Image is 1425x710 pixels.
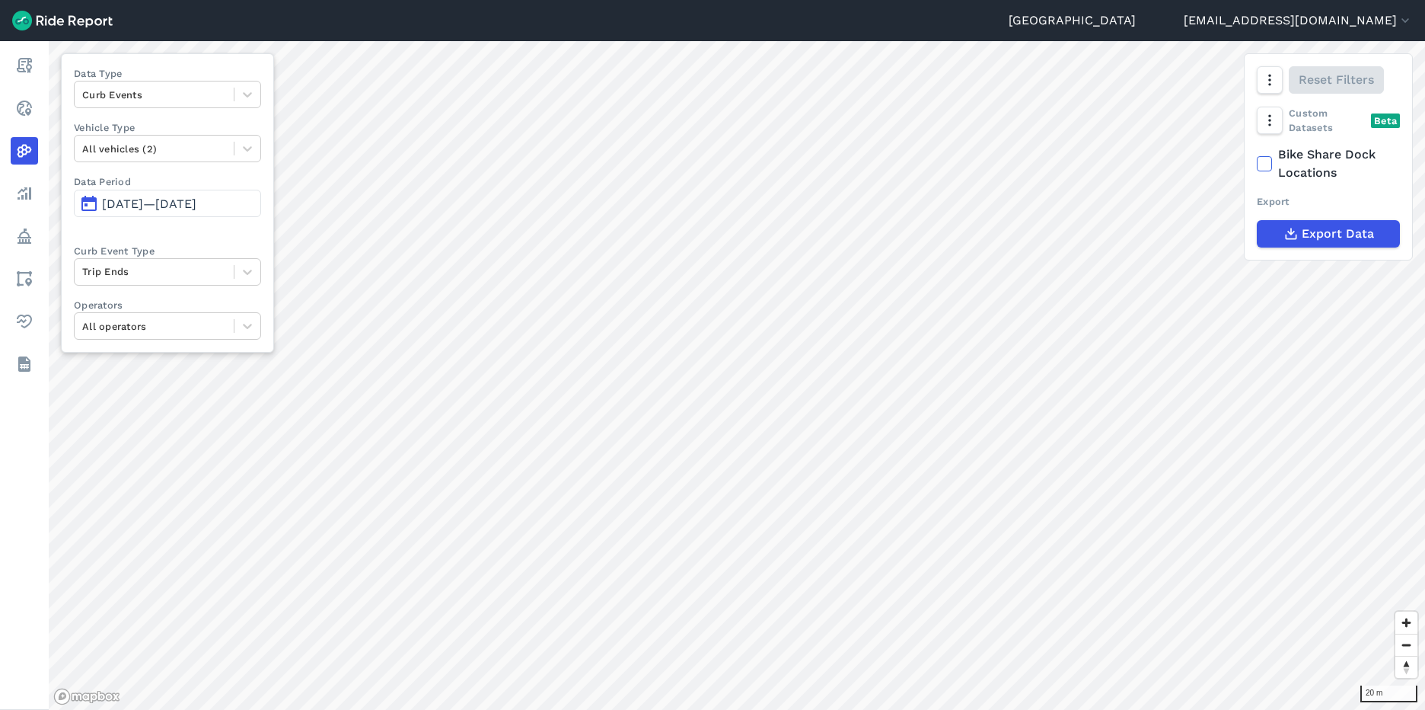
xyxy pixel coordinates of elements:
[1395,656,1417,678] button: Reset bearing to north
[1257,194,1400,209] div: Export
[1257,220,1400,248] button: Export Data
[74,120,261,135] label: Vehicle Type
[11,94,38,122] a: Realtime
[1302,225,1374,243] span: Export Data
[11,222,38,250] a: Policy
[74,244,261,258] label: Curb Event Type
[1371,114,1400,128] div: Beta
[74,298,261,312] label: Operators
[11,265,38,293] a: Areas
[1257,146,1400,182] label: Bike Share Dock Locations
[12,11,113,30] img: Ride Report
[1257,106,1400,135] div: Custom Datasets
[74,174,261,189] label: Data Period
[11,137,38,165] a: Heatmaps
[1395,612,1417,634] button: Zoom in
[1184,11,1413,30] button: [EMAIL_ADDRESS][DOMAIN_NAME]
[1395,634,1417,656] button: Zoom out
[1009,11,1136,30] a: [GEOGRAPHIC_DATA]
[74,66,261,81] label: Data Type
[53,688,120,705] a: Mapbox logo
[1289,66,1384,94] button: Reset Filters
[74,190,261,217] button: [DATE]—[DATE]
[1299,71,1374,89] span: Reset Filters
[11,350,38,378] a: Datasets
[49,41,1425,710] canvas: Map
[1360,686,1417,702] div: 20 m
[102,197,196,211] span: [DATE]—[DATE]
[11,308,38,335] a: Health
[11,180,38,207] a: Analyze
[11,52,38,79] a: Report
